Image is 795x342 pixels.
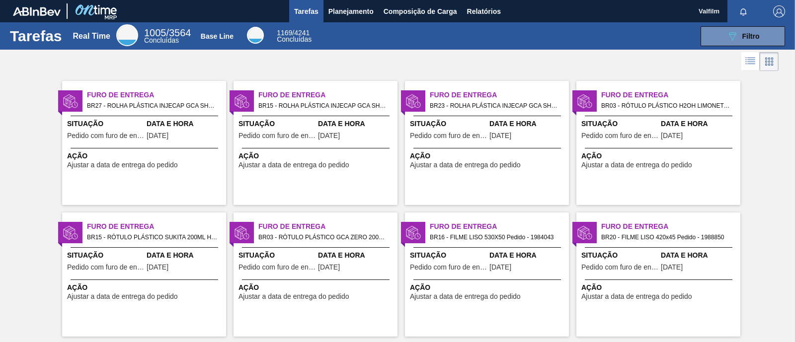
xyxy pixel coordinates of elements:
[601,221,740,232] span: Furo de Entrega
[277,35,312,43] span: Concluídas
[581,282,738,293] span: Ação
[581,161,692,169] span: Ajustar a data de entrega do pedido
[67,293,178,300] span: Ajustar a data de entrega do pedido
[67,132,144,139] span: Pedido com furo de entrega
[318,132,340,139] span: 21/08/2025,
[581,293,692,300] span: Ajustar a data de entrega do pedido
[328,5,374,17] span: Planejamento
[73,32,110,41] div: Real Time
[238,161,349,169] span: Ajustar a data de entrega do pedido
[489,119,566,129] span: Data e Hora
[67,119,144,129] span: Situação
[144,27,191,38] span: / 3564
[410,250,487,261] span: Situação
[238,132,316,139] span: Pedido com furo de entrega
[430,232,561,243] span: BR16 - FILME LISO 530X50 Pedido - 1984043
[235,94,249,109] img: status
[410,293,521,300] span: Ajustar a data de entrega do pedido
[87,100,218,111] span: BR27 - ROLHA PLÁSTICA INJECAP GCA SHORT Pedido - 1991159
[258,100,390,111] span: BR15 - ROLHA PLÁSTICA INJECAP GCA SHORT Pedido - 2009072
[410,119,487,129] span: Situação
[406,225,421,240] img: status
[238,250,316,261] span: Situação
[87,232,218,243] span: BR15 - RÓTULO PLÁSTICO SUKITA 200ML H Pedido - 1986110
[384,5,457,17] span: Composição de Carga
[661,119,738,129] span: Data e Hora
[67,161,178,169] span: Ajustar a data de entrega do pedido
[601,100,732,111] span: BR03 - RÓTULO PLÁSTICO H2OH LIMONETO 500ML H Pedido - 1993485
[760,52,779,71] div: Visão em Cards
[489,250,566,261] span: Data e Hora
[277,30,312,43] div: Base Line
[701,26,785,46] button: Filtro
[601,232,732,243] span: BR20 - FILME LISO 420x45 Pedido - 1988850
[581,119,658,129] span: Situação
[581,132,658,139] span: Pedido com furo de entrega
[87,221,226,232] span: Furo de Entrega
[147,132,168,139] span: 22/08/2025,
[87,90,226,100] span: Furo de Entrega
[742,32,760,40] span: Filtro
[661,250,738,261] span: Data e Hora
[430,90,569,100] span: Furo de Entrega
[238,151,395,161] span: Ação
[581,250,658,261] span: Situação
[116,24,138,46] div: Real Time
[277,29,292,37] span: 1169
[67,151,224,161] span: Ação
[430,221,569,232] span: Furo de Entrega
[410,151,566,161] span: Ação
[63,225,78,240] img: status
[147,264,168,271] span: 24/08/2025,
[727,4,759,18] button: Notificações
[661,264,683,271] span: 22/08/2025,
[410,161,521,169] span: Ajustar a data de entrega do pedido
[406,94,421,109] img: status
[430,100,561,111] span: BR23 - ROLHA PLÁSTICA INJECAP GCA SHORT Pedido - 1994836
[318,264,340,271] span: 22/08/2025,
[410,132,487,139] span: Pedido com furo de entrega
[10,30,62,42] h1: Tarefas
[247,27,264,44] div: Base Line
[144,36,179,44] span: Concluídas
[581,151,738,161] span: Ação
[277,29,310,37] span: / 4241
[601,90,740,100] span: Furo de Entrega
[235,225,249,240] img: status
[258,90,397,100] span: Furo de Entrega
[410,264,487,271] span: Pedido com furo de entrega
[238,264,316,271] span: Pedido com furo de entrega
[67,282,224,293] span: Ação
[67,264,144,271] span: Pedido com furo de entrega
[144,29,191,44] div: Real Time
[67,250,144,261] span: Situação
[467,5,501,17] span: Relatórios
[144,27,166,38] span: 1005
[13,7,61,16] img: TNhmsLtSVTkK8tSr43FrP2fwEKptu5GPRR3wAAAABJRU5ErkJggg==
[577,94,592,109] img: status
[238,282,395,293] span: Ação
[201,32,234,40] div: Base Line
[294,5,318,17] span: Tarefas
[489,132,511,139] span: 22/08/2025,
[741,52,760,71] div: Visão em Lista
[318,119,395,129] span: Data e Hora
[147,119,224,129] span: Data e Hora
[661,132,683,139] span: 22/08/2025,
[410,282,566,293] span: Ação
[258,221,397,232] span: Furo de Entrega
[147,250,224,261] span: Data e Hora
[238,119,316,129] span: Situação
[489,264,511,271] span: 22/08/2025,
[238,293,349,300] span: Ajustar a data de entrega do pedido
[318,250,395,261] span: Data e Hora
[258,232,390,243] span: BR03 - RÓTULO PLÁSTICO GCA ZERO 200ML H Pedido - 1983946
[63,94,78,109] img: status
[577,225,592,240] img: status
[581,264,658,271] span: Pedido com furo de entrega
[773,5,785,17] img: Logout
